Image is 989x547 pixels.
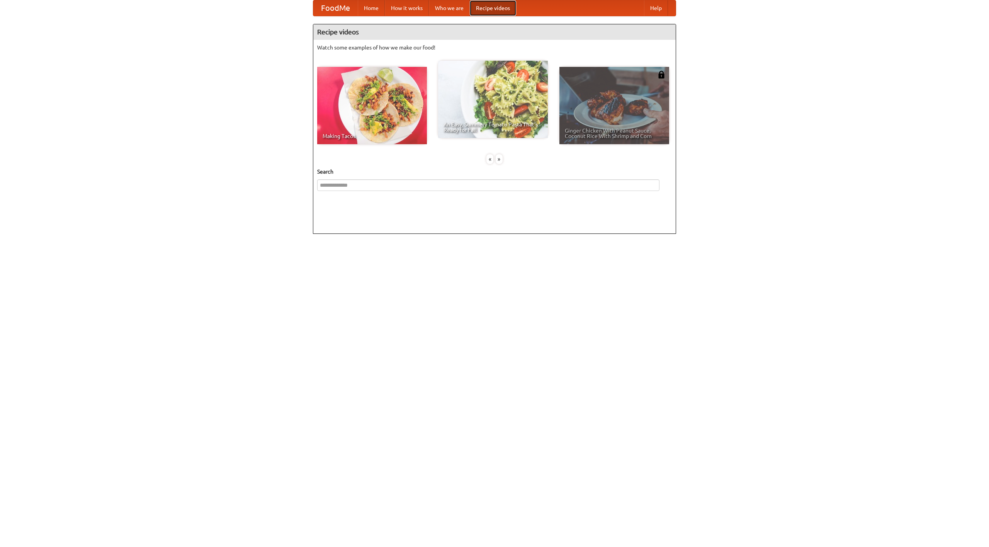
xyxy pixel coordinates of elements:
p: Watch some examples of how we make our food! [317,44,672,51]
h4: Recipe videos [313,24,676,40]
span: Making Tacos [323,133,421,139]
a: How it works [385,0,429,16]
a: Who we are [429,0,470,16]
span: An Easy, Summery Tomato Pasta That's Ready for Fall [444,122,542,133]
a: An Easy, Summery Tomato Pasta That's Ready for Fall [438,61,548,138]
a: Help [644,0,668,16]
div: « [486,154,493,164]
a: Home [358,0,385,16]
img: 483408.png [658,71,665,78]
a: FoodMe [313,0,358,16]
a: Making Tacos [317,67,427,144]
div: » [496,154,503,164]
h5: Search [317,168,672,176]
a: Recipe videos [470,0,516,16]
